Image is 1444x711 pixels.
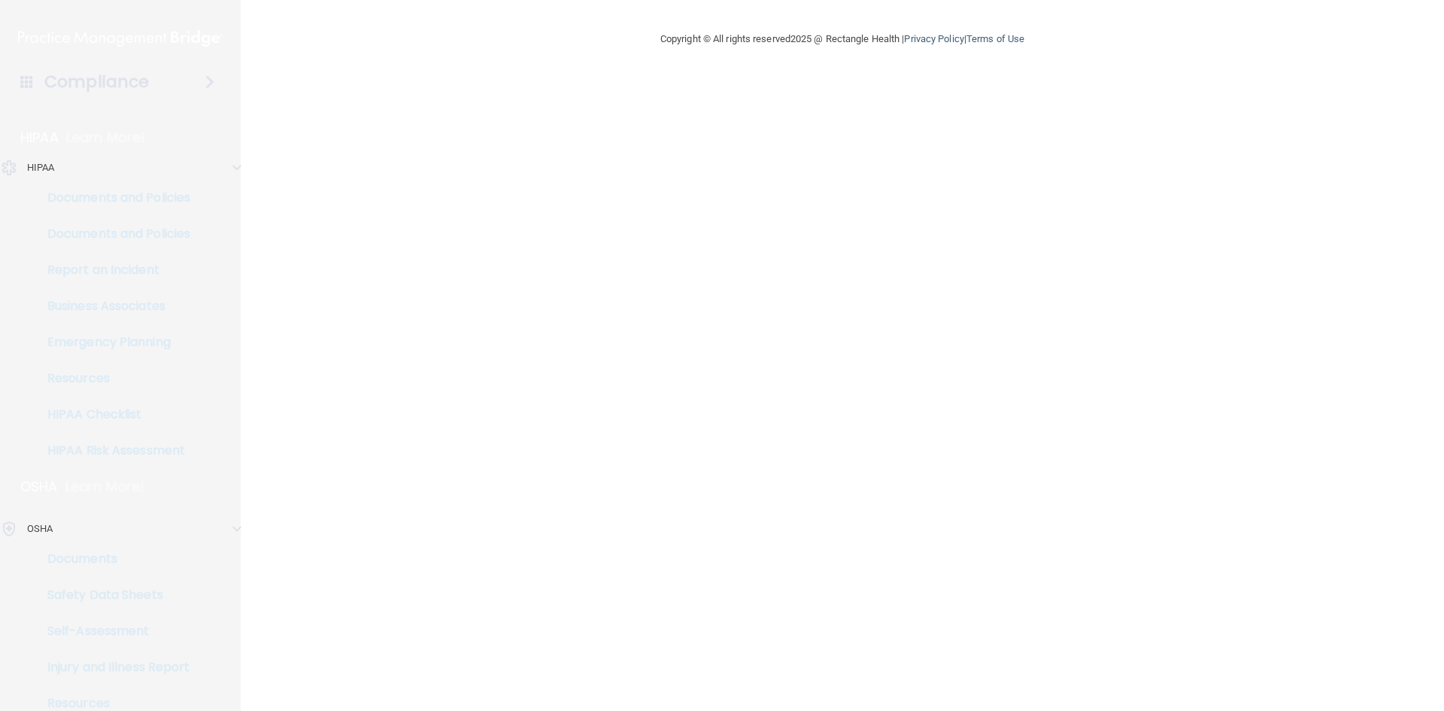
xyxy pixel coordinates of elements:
[10,407,215,422] p: HIPAA Checklist
[20,129,59,147] p: HIPAA
[27,520,53,538] p: OSHA
[10,443,215,458] p: HIPAA Risk Assessment
[904,33,963,44] a: Privacy Policy
[10,660,215,675] p: Injury and Illness Report
[10,335,215,350] p: Emergency Planning
[10,551,215,567] p: Documents
[10,226,215,242] p: Documents and Policies
[10,190,215,205] p: Documents and Policies
[27,159,55,177] p: HIPAA
[66,129,146,147] p: Learn More!
[44,71,149,93] h4: Compliance
[20,478,58,496] p: OSHA
[10,624,215,639] p: Self-Assessment
[10,696,215,711] p: Resources
[568,15,1117,63] div: Copyright © All rights reserved 2025 @ Rectangle Health | |
[10,371,215,386] p: Resources
[65,478,145,496] p: Learn More!
[10,299,215,314] p: Business Associates
[18,23,223,53] img: PMB logo
[10,588,215,603] p: Safety Data Sheets
[10,263,215,278] p: Report an Incident
[966,33,1024,44] a: Terms of Use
